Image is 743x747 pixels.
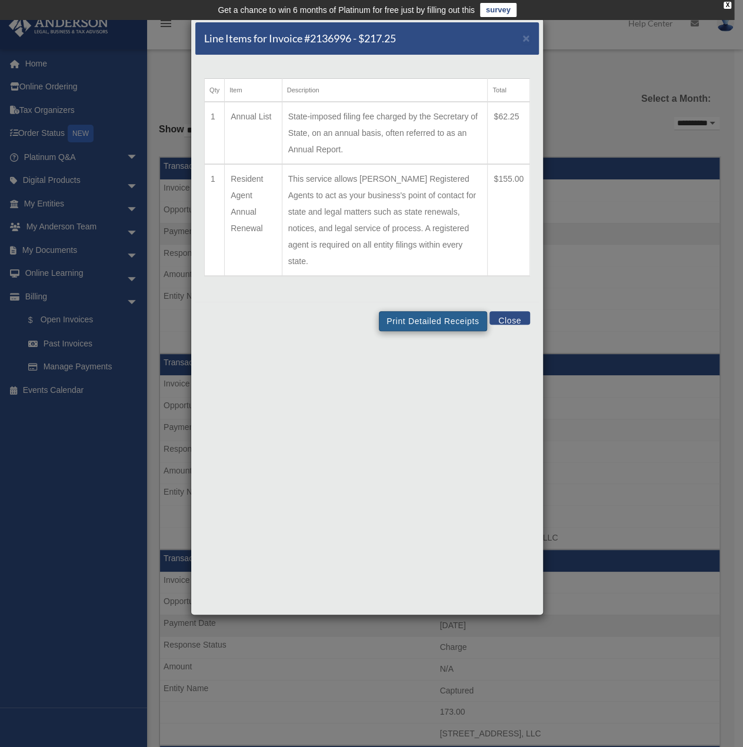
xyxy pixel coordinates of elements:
font: Item [229,86,242,94]
button: Close [489,311,530,325]
font: 1 [211,174,215,184]
font: Resident Agent Annual Renewal [231,174,263,233]
font: Qty [209,86,219,94]
button: Close [522,32,530,44]
font: 1 [211,112,215,121]
font: State-imposed filing fee charged by the Secretary of State, on an annual basis, often referred to... [288,112,478,154]
span: × [522,31,530,45]
font: $155.00 [494,174,524,184]
h5: Line Items for Invoice #2136996 - $217.25 [204,31,396,46]
font: Annual List [231,112,271,121]
font: Total [492,86,506,94]
font: This service allows [PERSON_NAME] Registered Agents to act as your business's point of contact fo... [288,174,476,266]
div: close [724,2,731,9]
font: $62.25 [494,112,519,121]
button: Print Detailed Receipts [379,311,487,331]
div: Get a chance to win 6 months of Platinum for free just by filling out this [218,3,475,17]
font: Description [287,86,319,94]
a: survey [480,3,517,17]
